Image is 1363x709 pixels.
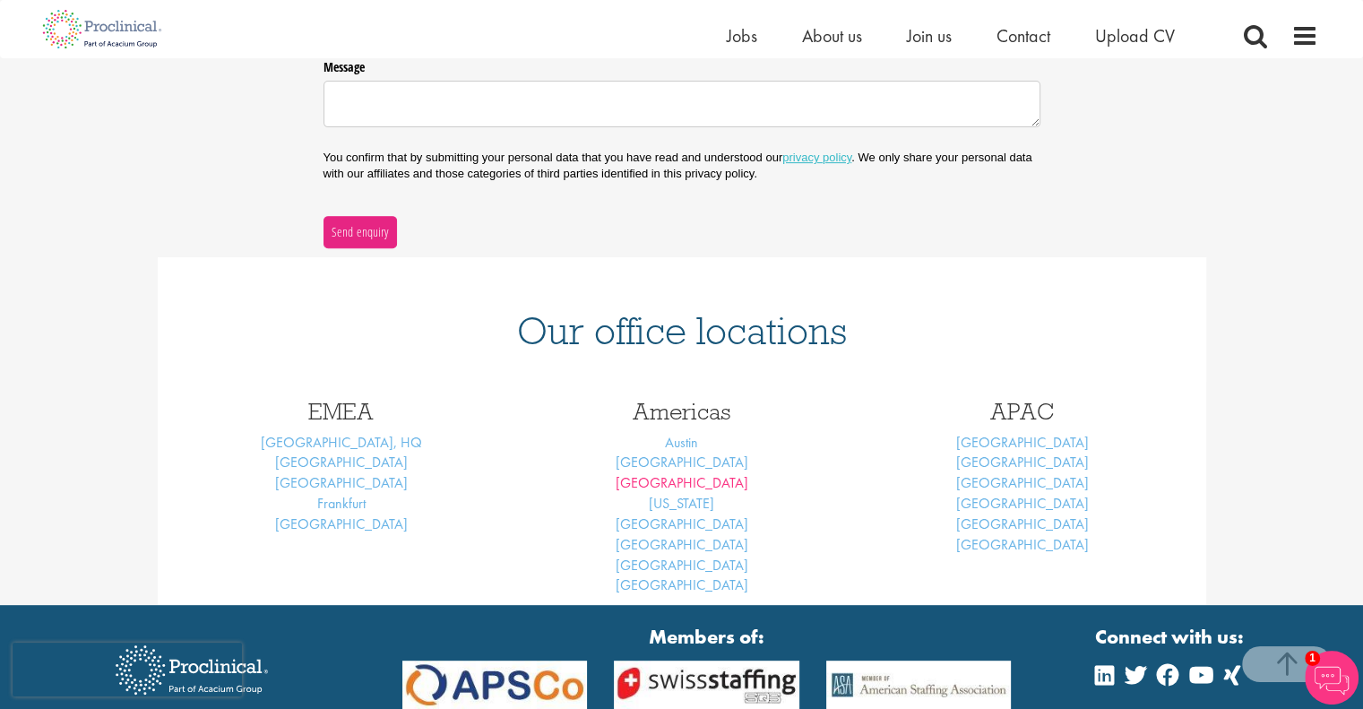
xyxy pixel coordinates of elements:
[331,222,389,242] span: Send enquiry
[323,52,1040,75] label: Message
[616,535,748,554] a: [GEOGRAPHIC_DATA]
[956,494,1089,513] a: [GEOGRAPHIC_DATA]
[317,494,366,513] a: Frankfurt
[802,24,862,48] a: About us
[323,150,1040,182] p: You confirm that by submitting your personal data that you have read and understood our . We only...
[275,514,408,533] a: [GEOGRAPHIC_DATA]
[13,643,242,696] iframe: reCAPTCHA
[956,473,1089,492] a: [GEOGRAPHIC_DATA]
[616,453,748,471] a: [GEOGRAPHIC_DATA]
[649,494,714,513] a: [US_STATE]
[956,453,1089,471] a: [GEOGRAPHIC_DATA]
[525,400,839,423] h3: Americas
[102,633,281,707] img: Proclinical Recruitment
[665,433,698,452] a: Austin
[185,311,1179,350] h1: Our office locations
[1305,651,1320,666] span: 1
[323,216,397,248] button: Send enquiry
[956,535,1089,554] a: [GEOGRAPHIC_DATA]
[402,623,1012,651] strong: Members of:
[616,473,748,492] a: [GEOGRAPHIC_DATA]
[275,453,408,471] a: [GEOGRAPHIC_DATA]
[616,514,748,533] a: [GEOGRAPHIC_DATA]
[907,24,952,48] a: Join us
[782,151,851,164] a: privacy policy
[261,433,422,452] a: [GEOGRAPHIC_DATA], HQ
[727,24,757,48] a: Jobs
[866,400,1179,423] h3: APAC
[996,24,1050,48] a: Contact
[956,433,1089,452] a: [GEOGRAPHIC_DATA]
[1305,651,1359,705] img: Chatbot
[956,514,1089,533] a: [GEOGRAPHIC_DATA]
[616,556,748,575] a: [GEOGRAPHIC_DATA]
[616,575,748,594] a: [GEOGRAPHIC_DATA]
[275,473,408,492] a: [GEOGRAPHIC_DATA]
[1095,24,1175,48] a: Upload CV
[185,400,498,423] h3: EMEA
[1095,623,1247,651] strong: Connect with us:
